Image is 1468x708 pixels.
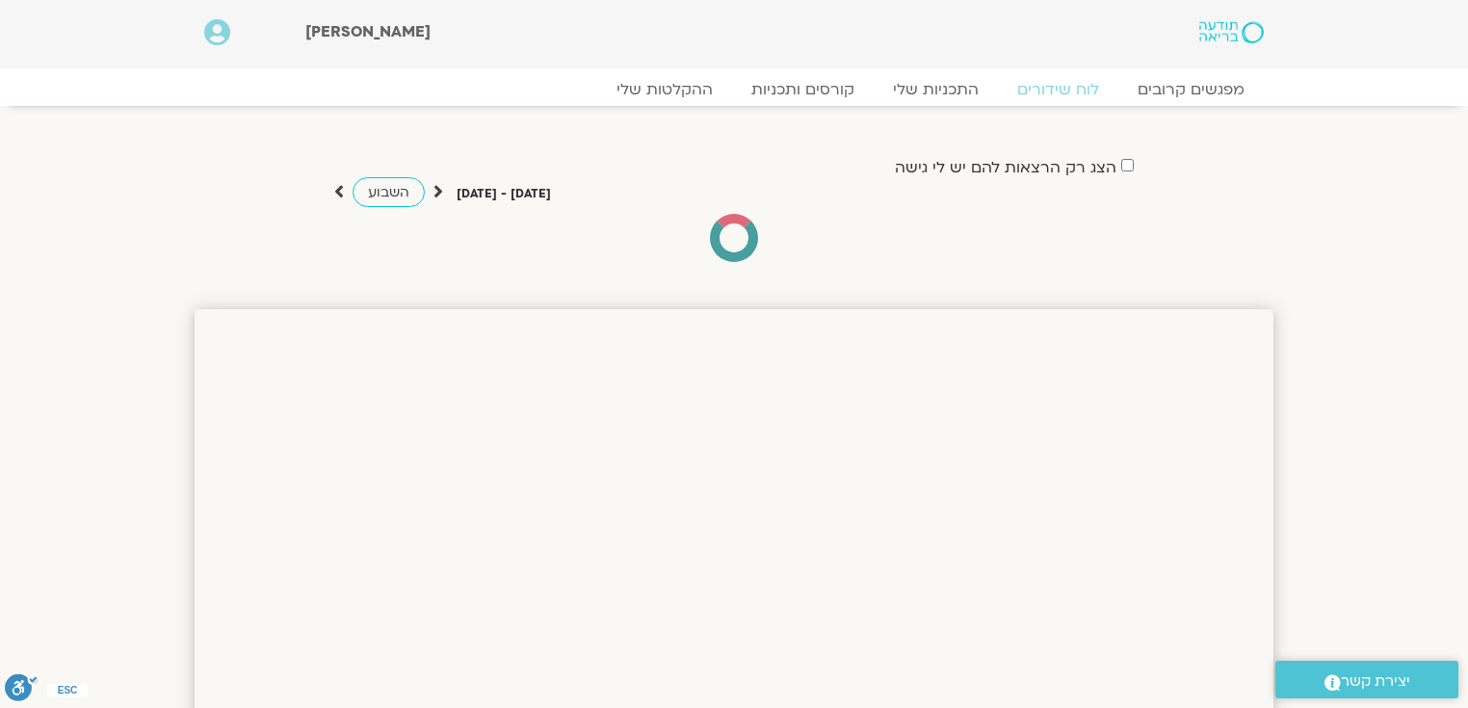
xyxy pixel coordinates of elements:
[998,80,1118,99] a: לוח שידורים
[732,80,874,99] a: קורסים ותכניות
[1275,661,1458,698] a: יצירת קשר
[895,159,1116,176] label: הצג רק הרצאות להם יש לי גישה
[874,80,998,99] a: התכניות שלי
[597,80,732,99] a: ההקלטות שלי
[1118,80,1264,99] a: מפגשים קרובים
[1341,669,1410,695] span: יצירת קשר
[305,21,431,42] span: [PERSON_NAME]
[368,183,409,201] span: השבוע
[457,184,551,204] p: [DATE] - [DATE]
[353,177,425,207] a: השבוע
[204,80,1264,99] nav: Menu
